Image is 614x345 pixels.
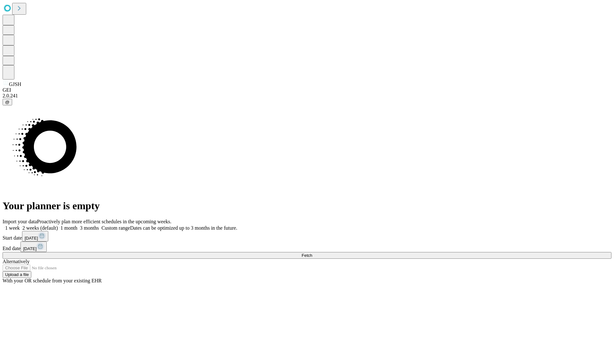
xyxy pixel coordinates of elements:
span: Dates can be optimized up to 3 months in the future. [130,225,237,231]
span: [DATE] [23,246,36,251]
span: @ [5,100,10,104]
button: [DATE] [22,231,48,241]
span: Alternatively [3,259,29,264]
span: 2 weeks (default) [22,225,58,231]
div: Start date [3,231,611,241]
span: 3 months [80,225,99,231]
span: 1 month [60,225,77,231]
div: GEI [3,87,611,93]
span: With your OR schedule from your existing EHR [3,278,102,283]
span: Proactively plan more efficient schedules in the upcoming weeks. [37,219,171,224]
button: [DATE] [20,241,47,252]
h1: Your planner is empty [3,200,611,212]
span: Import your data [3,219,37,224]
button: Fetch [3,252,611,259]
span: Fetch [302,253,312,258]
button: Upload a file [3,271,31,278]
button: @ [3,99,12,105]
span: Custom range [101,225,130,231]
div: 2.0.241 [3,93,611,99]
div: End date [3,241,611,252]
span: [DATE] [25,236,38,241]
span: GJSH [9,81,21,87]
span: 1 week [5,225,20,231]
